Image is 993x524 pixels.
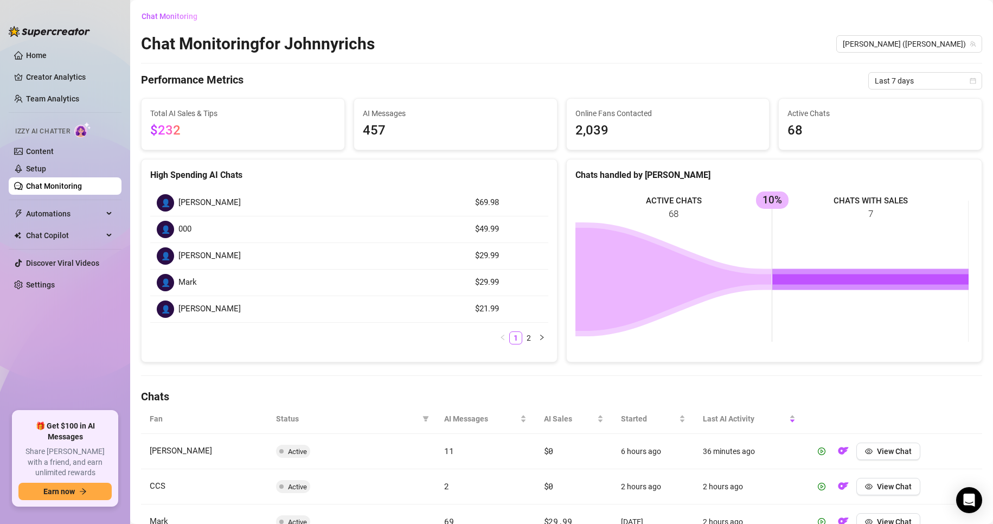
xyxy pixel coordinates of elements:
[178,276,197,289] span: Mark
[18,421,112,442] span: 🎁 Get $100 in AI Messages
[26,205,103,222] span: Automations
[496,331,509,344] button: left
[694,434,805,469] td: 36 minutes ago
[475,276,542,289] article: $29.99
[9,26,90,37] img: logo-BBDzfeDw.svg
[18,446,112,478] span: Share [PERSON_NAME] with a friend, and earn unlimited rewards
[510,332,522,344] a: 1
[150,446,212,456] span: [PERSON_NAME]
[178,250,241,263] span: [PERSON_NAME]
[575,107,761,119] span: Online Fans Contacted
[544,481,553,491] span: $0
[475,223,542,236] article: $49.99
[26,280,55,289] a: Settings
[74,122,91,138] img: AI Chatter
[18,483,112,500] button: Earn nowarrow-right
[535,404,612,434] th: AI Sales
[970,41,976,47] span: team
[694,469,805,504] td: 2 hours ago
[444,481,449,491] span: 2
[612,404,694,434] th: Started
[835,443,852,460] button: OF
[26,147,54,156] a: Content
[444,413,518,425] span: AI Messages
[288,483,307,491] span: Active
[475,303,542,316] article: $21.99
[856,443,920,460] button: View Chat
[835,449,852,458] a: OF
[26,164,46,173] a: Setup
[787,107,973,119] span: Active Chats
[150,168,548,182] div: High Spending AI Chats
[544,445,553,456] span: $0
[838,481,849,491] img: OF
[14,209,23,218] span: thunderbolt
[15,126,70,137] span: Izzy AI Chatter
[523,332,535,344] a: 2
[621,413,677,425] span: Started
[835,484,852,493] a: OF
[444,445,453,456] span: 11
[422,416,429,422] span: filter
[522,331,535,344] li: 2
[544,413,595,425] span: AI Sales
[363,120,548,141] span: 457
[157,301,174,318] div: 👤
[288,448,307,456] span: Active
[276,413,418,425] span: Status
[435,404,535,434] th: AI Messages
[150,123,181,138] span: $232
[856,478,920,495] button: View Chat
[865,483,873,490] span: eye
[956,487,982,513] div: Open Intercom Messenger
[157,221,174,238] div: 👤
[835,478,852,495] button: OF
[26,68,113,86] a: Creator Analytics
[843,36,976,52] span: Johnnyrichs (johnnyrichsxx)
[475,196,542,209] article: $69.98
[141,8,206,25] button: Chat Monitoring
[141,404,267,434] th: Fan
[141,389,982,404] h4: Chats
[178,303,241,316] span: [PERSON_NAME]
[150,107,336,119] span: Total AI Sales & Tips
[509,331,522,344] li: 1
[535,331,548,344] li: Next Page
[26,51,47,60] a: Home
[178,196,241,209] span: [PERSON_NAME]
[141,72,244,90] h4: Performance Metrics
[694,404,805,434] th: Last AI Activity
[865,448,873,455] span: eye
[157,247,174,265] div: 👤
[157,274,174,291] div: 👤
[612,434,694,469] td: 6 hours ago
[420,411,431,427] span: filter
[178,223,191,236] span: 000
[79,488,87,495] span: arrow-right
[535,331,548,344] button: right
[475,250,542,263] article: $29.99
[496,331,509,344] li: Previous Page
[26,227,103,244] span: Chat Copilot
[14,232,21,239] img: Chat Copilot
[150,481,165,491] span: CCS
[539,334,545,341] span: right
[612,469,694,504] td: 2 hours ago
[43,487,75,496] span: Earn now
[877,482,912,491] span: View Chat
[970,78,976,84] span: calendar
[142,12,197,21] span: Chat Monitoring
[26,94,79,103] a: Team Analytics
[575,120,761,141] span: 2,039
[838,445,849,456] img: OF
[499,334,506,341] span: left
[26,182,82,190] a: Chat Monitoring
[703,413,787,425] span: Last AI Activity
[875,73,976,89] span: Last 7 days
[26,259,99,267] a: Discover Viral Videos
[877,447,912,456] span: View Chat
[363,107,548,119] span: AI Messages
[787,120,973,141] span: 68
[141,34,375,54] h2: Chat Monitoring for Johnnyrichs
[157,194,174,212] div: 👤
